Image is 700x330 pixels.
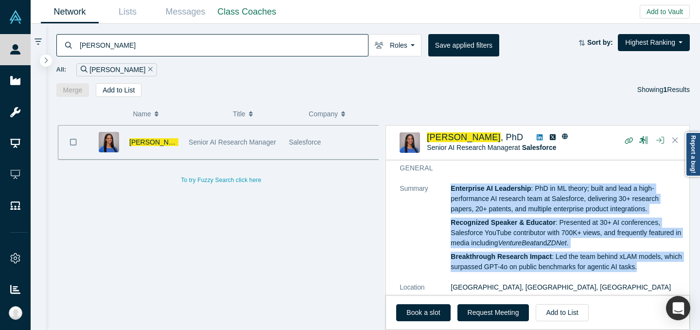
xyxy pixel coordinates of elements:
[400,163,669,173] h3: General
[58,126,88,159] button: Bookmark
[451,218,683,248] p: : Presented at 30+ AI conferences, Salesforce YouTube contributor with 700K+ views, and frequentl...
[233,104,245,124] span: Title
[618,34,690,51] button: Highest Ranking
[9,306,22,320] img: Ally Hoang's Account
[157,0,214,23] a: Messages
[451,184,531,192] strong: Enterprise AI Leadership
[664,86,667,93] strong: 1
[668,133,682,148] button: Close
[309,104,338,124] span: Company
[451,252,683,272] p: : Led the team behind xLAM models, which surpassed GPT-4o on public benchmarks for agentic AI tasks.
[400,183,451,282] dt: Summary
[129,138,185,146] span: [PERSON_NAME]
[451,282,683,293] dd: [GEOGRAPHIC_DATA], [GEOGRAPHIC_DATA], [GEOGRAPHIC_DATA]
[400,132,420,153] img: Shelby Heinecke, PhD's Profile Image
[79,34,368,56] input: Search by name, title, company, summary, expertise, investment criteria or topics of focus
[587,38,613,46] strong: Sort by:
[129,138,202,146] a: [PERSON_NAME]
[522,144,557,151] a: Salesforce
[76,63,157,76] div: [PERSON_NAME]
[640,5,690,18] button: Add to Vault
[451,253,552,260] strong: Breakthrough Research Impact
[133,104,223,124] button: Name
[214,0,280,23] a: Class Coaches
[96,83,141,97] button: Add to List
[174,174,268,186] button: To try Fuzzy Search click here
[309,104,374,124] button: Company
[99,132,119,152] img: Shelby Heinecke, PhD's Profile Image
[41,0,99,23] a: Network
[498,239,536,247] em: VentureBeat
[56,83,89,97] button: Merge
[664,86,690,93] span: Results
[451,183,683,214] p: : PhD in ML theory; built and lead a high-performance AI research team at Salesforce, delivering ...
[133,104,151,124] span: Name
[56,65,67,74] span: All:
[400,282,451,303] dt: Location
[396,304,450,321] a: Book a slot
[536,304,588,321] button: Add to List
[547,239,566,247] em: ZDNet
[637,83,690,97] div: Showing
[189,138,276,146] span: Senior AI Research Manager
[451,219,556,226] strong: Recognized Speaker & Educator
[233,104,298,124] button: Title
[368,34,421,56] button: Roles
[427,132,501,142] span: [PERSON_NAME]
[427,132,523,142] a: [PERSON_NAME], PhD
[685,132,700,177] a: Report a bug!
[289,138,321,146] span: Salesforce
[457,304,529,321] button: Request Meeting
[501,132,523,142] span: , PhD
[145,64,153,75] button: Remove Filter
[99,0,157,23] a: Lists
[9,10,22,24] img: Alchemist Vault Logo
[427,144,556,151] span: Senior AI Research Manager at
[428,34,499,56] button: Save applied filters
